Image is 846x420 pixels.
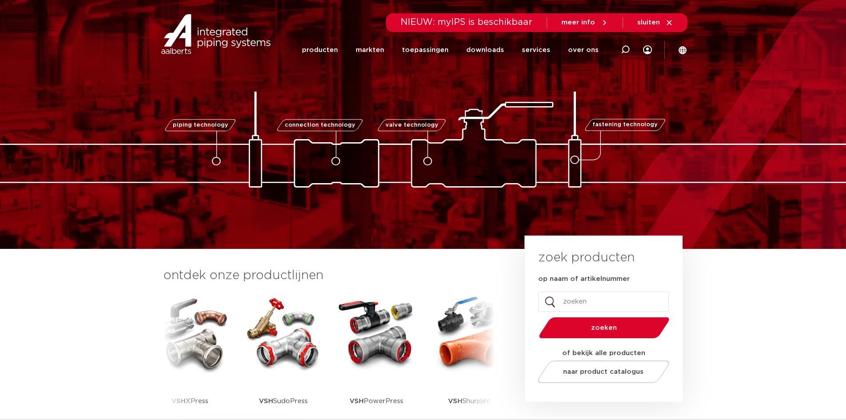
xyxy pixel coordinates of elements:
[561,19,608,27] a: meer info
[163,267,495,284] h3: ontdek onze productlijnen
[562,324,647,331] span: zoeken
[538,249,635,267] h3: zoek producten
[350,398,364,404] strong: VSH
[563,368,643,375] span: naar product catalogus
[356,32,384,68] a: markten
[562,350,645,356] strong: of bekijk alle producten
[259,398,273,404] strong: VSH
[535,360,671,383] a: naar product catalogus
[171,398,186,404] strong: VSH
[402,32,449,68] a: toepassingen
[522,32,550,68] a: services
[592,122,658,128] span: fastening technology
[538,292,669,312] input: zoeken
[535,316,673,339] button: zoeken
[568,32,599,68] a: over ons
[448,398,462,404] strong: VSH
[561,19,595,26] span: meer info
[643,32,652,68] div: my IPS
[385,122,438,128] span: valve technology
[466,32,504,68] a: downloads
[401,18,532,27] span: NIEUW: myIPS is beschikbaar
[173,122,228,128] span: piping technology
[637,19,673,27] a: sluiten
[284,122,355,128] span: connection technology
[538,275,630,284] label: op naam of artikelnummer
[302,32,599,68] nav: Menu
[637,19,660,26] span: sluiten
[302,32,338,68] a: producten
